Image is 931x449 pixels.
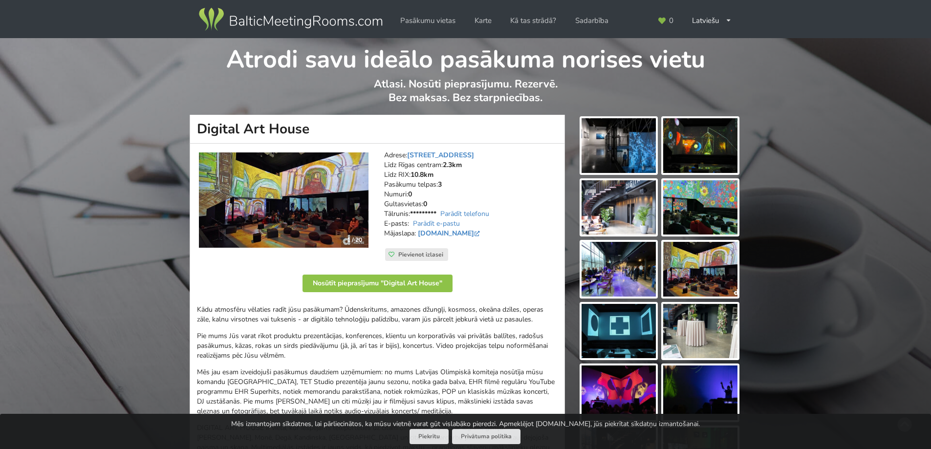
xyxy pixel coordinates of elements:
a: Sadarbība [568,11,615,30]
h1: Digital Art House [190,115,565,144]
p: Pie mums Jūs varat rīkot produktu prezentācijas, konferences, klientu un korporatīvās vai privātā... [197,331,558,361]
img: Digital Art House | Rīga | Pasākumu vieta - galerijas bilde [582,180,656,235]
img: Digital Art House | Rīga | Pasākumu vieta - galerijas bilde [582,118,656,173]
a: [DOMAIN_NAME] [418,229,482,238]
img: Digital Art House | Rīga | Pasākumu vieta - galerijas bilde [663,180,737,235]
strong: 10.8km [411,170,433,179]
h1: Atrodi savu ideālo pasākuma norises vietu [190,38,741,75]
a: Karte [468,11,498,30]
img: Digital Art House | Rīga | Pasākumu vieta - galerijas bilde [582,304,656,359]
p: Atlasi. Nosūti pieprasījumu. Rezervē. Bez maksas. Bez starpniecības. [190,77,741,115]
div: Latviešu [685,11,738,30]
a: Privātuma politika [452,429,520,444]
a: Koncertzāle | Rīga | Digital Art House 1 / 20 [199,152,368,248]
strong: 2.3km [443,160,462,170]
img: Digital Art House | Rīga | Pasākumu vieta - galerijas bilde [663,304,737,359]
strong: 0 [408,190,412,199]
a: Parādīt e-pastu [413,219,460,228]
img: Koncertzāle | Rīga | Digital Art House [199,152,368,248]
img: Digital Art House | Rīga | Pasākumu vieta - galerijas bilde [582,242,656,297]
p: Mēs jau esam izveidojuši pasākumus daudziem uzņēmumiem: no mums Latvijas Olimpiskā komiteja nosūt... [197,367,558,416]
a: Parādīt telefonu [440,209,489,218]
img: Digital Art House | Rīga | Pasākumu vieta - galerijas bilde [663,242,737,297]
a: Pasākumu vietas [393,11,462,30]
button: Piekrītu [410,429,449,444]
span: Pievienot izlasei [398,251,443,258]
strong: 0 [423,199,427,209]
address: Adrese: Līdz Rīgas centram: Līdz RIX: Pasākumu telpas: Numuri: Gultasvietas: Tālrunis: E-pasts: M... [384,150,558,248]
a: Kā tas strādā? [503,11,563,30]
img: Digital Art House | Rīga | Pasākumu vieta - galerijas bilde [582,365,656,420]
p: Kādu atmosfēru vēlaties radīt jūsu pasākumam? Ūdenskritums, amazones džungļi, kosmoss, okeāna dzī... [197,305,558,324]
strong: 3 [438,180,442,189]
button: Nosūtīt pieprasījumu "Digital Art House" [303,275,453,292]
img: Baltic Meeting Rooms [197,6,384,33]
div: 1 / 20 [341,233,368,247]
span: 0 [669,17,673,24]
img: Digital Art House | Rīga | Pasākumu vieta - galerijas bilde [663,365,737,420]
img: Digital Art House | Rīga | Pasākumu vieta - galerijas bilde [663,118,737,173]
a: [STREET_ADDRESS] [407,150,474,160]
